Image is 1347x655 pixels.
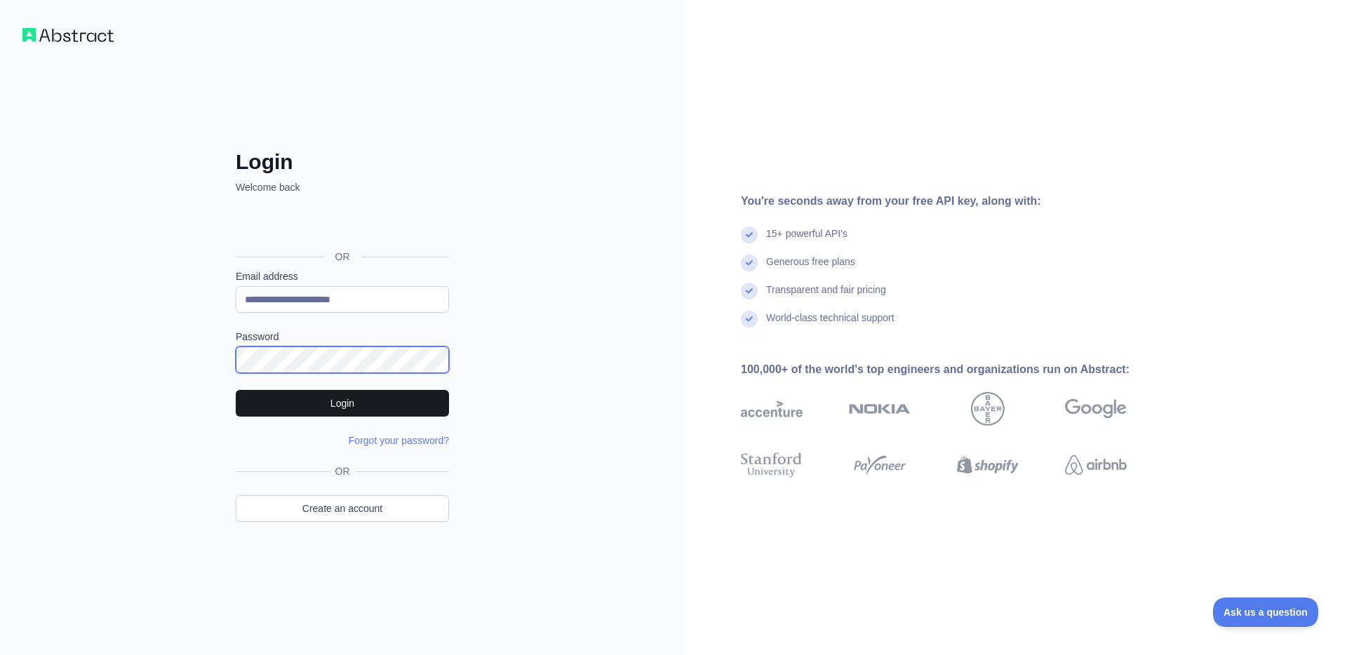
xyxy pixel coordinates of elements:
[236,390,449,417] button: Login
[957,450,1019,480] img: shopify
[741,361,1172,378] div: 100,000+ of the world's top engineers and organizations run on Abstract:
[971,392,1005,426] img: bayer
[849,450,911,480] img: payoneer
[229,210,453,241] iframe: Sign in with Google Button
[741,450,803,480] img: stanford university
[741,283,758,299] img: check mark
[766,255,855,283] div: Generous free plans
[236,495,449,522] a: Create an account
[1213,597,1319,627] iframe: Toggle Customer Support
[741,311,758,327] img: check mark
[330,464,356,478] span: OR
[1065,392,1127,426] img: google
[236,269,449,283] label: Email address
[324,250,361,264] span: OR
[349,435,449,446] a: Forgot your password?
[849,392,911,426] img: nokia
[766,283,886,311] div: Transparent and fair pricing
[236,149,449,175] h2: Login
[741,255,758,271] img: check mark
[1065,450,1127,480] img: airbnb
[236,330,449,344] label: Password
[766,227,847,255] div: 15+ powerful API's
[236,180,449,194] p: Welcome back
[766,311,894,339] div: World-class technical support
[741,227,758,243] img: check mark
[22,28,114,42] img: Workflow
[741,193,1172,210] div: You're seconds away from your free API key, along with:
[741,392,803,426] img: accenture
